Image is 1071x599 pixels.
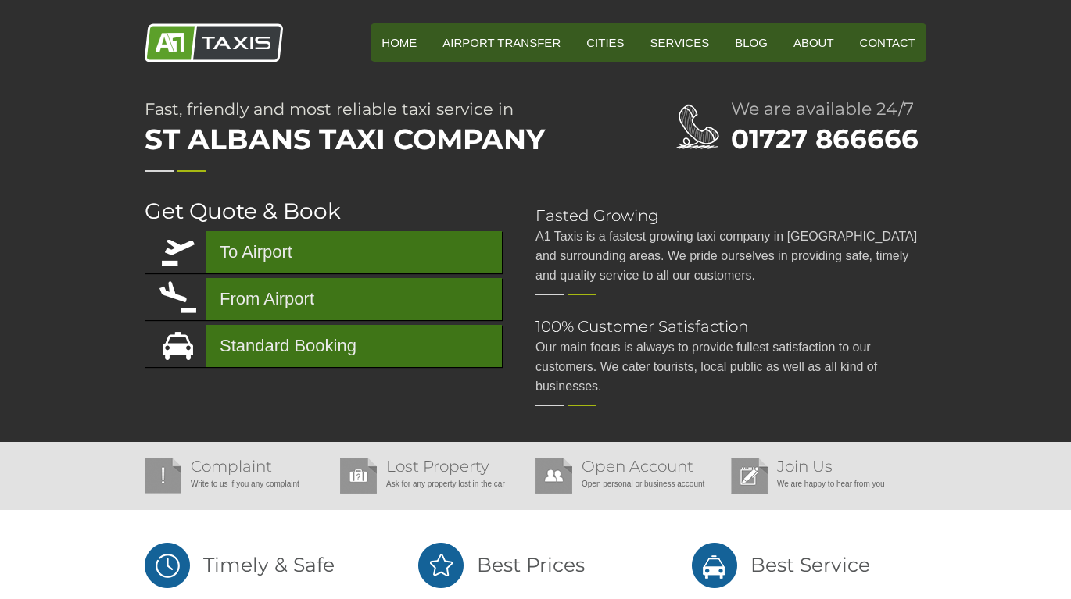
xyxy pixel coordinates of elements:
a: Complaint [191,457,272,476]
img: A1 Taxis [145,23,283,62]
img: Lost Property [340,458,377,494]
p: Ask for any property lost in the car [340,474,528,494]
p: We are happy to hear from you [731,474,919,494]
h2: Timely & Safe [145,541,379,589]
p: A1 Taxis is a fastest growing taxi company in [GEOGRAPHIC_DATA] and surrounding areas. We pride o... [535,226,926,285]
a: Open Account [582,457,693,476]
span: St Albans Taxi Company [145,117,614,161]
h2: Best Prices [418,541,653,589]
a: Contact [849,23,926,62]
img: Open Account [535,458,572,494]
a: From Airport [145,278,502,320]
a: Services [639,23,721,62]
a: Join Us [777,457,833,476]
h2: Fasted Growing [535,208,926,223]
a: About [783,23,845,62]
a: HOME [371,23,428,62]
a: Airport Transfer [432,23,571,62]
p: Our main focus is always to provide fullest satisfaction to our customers. We cater tourists, loc... [535,337,926,396]
a: Lost Property [386,457,489,476]
a: Standard Booking [145,325,502,367]
a: Blog [724,23,779,62]
h1: Fast, friendly and most reliable taxi service in [145,101,614,161]
a: To Airport [145,231,502,273]
h2: 100% Customer Satisfaction [535,319,926,334]
h2: Get Quote & Book [145,200,504,222]
h2: Best Service [692,541,926,589]
p: Write to us if you any complaint [145,474,332,494]
a: 01727 866666 [731,123,919,155]
img: Join Us [731,458,768,494]
a: Cities [575,23,635,62]
img: Complaint [145,458,181,494]
p: Open personal or business account [535,474,723,494]
h2: We are available 24/7 [731,101,926,118]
